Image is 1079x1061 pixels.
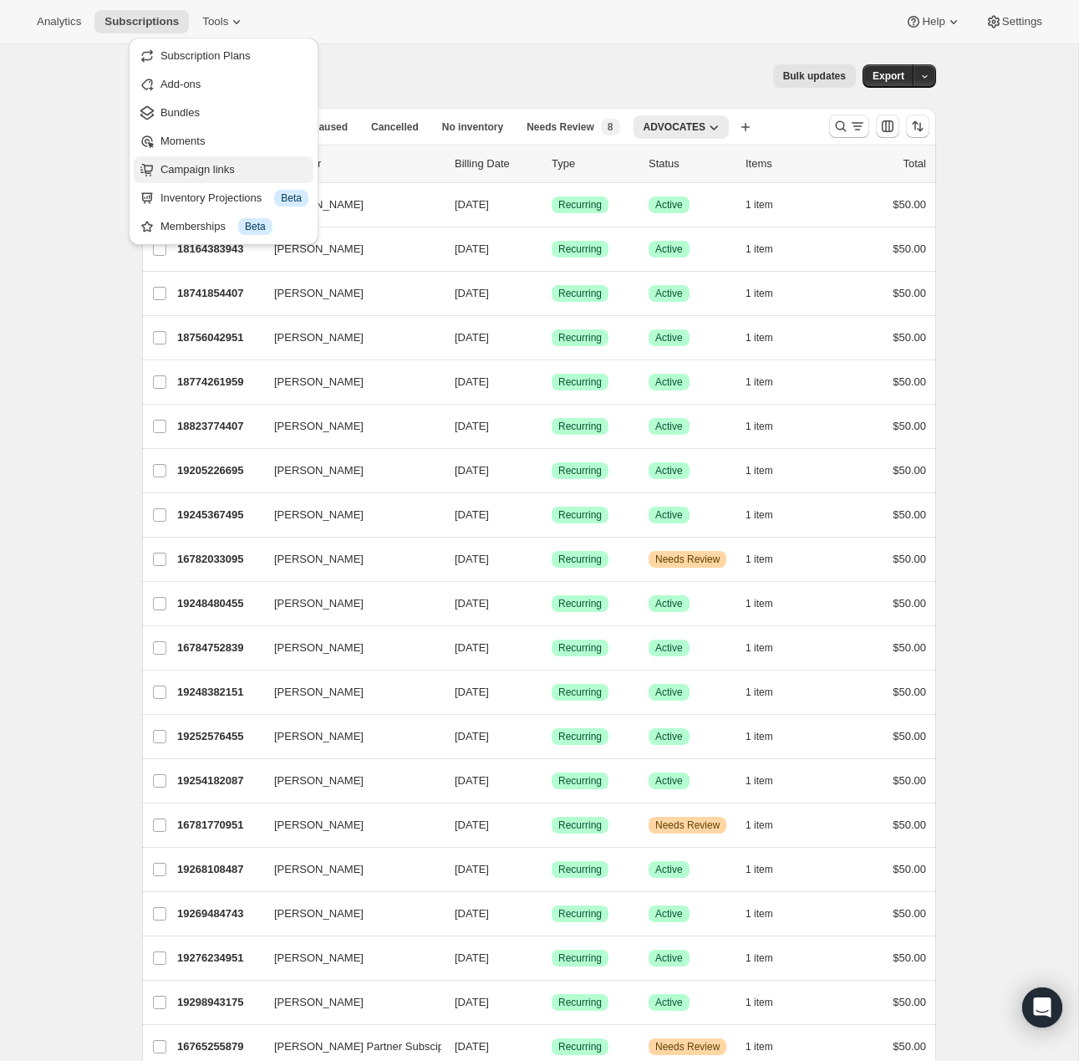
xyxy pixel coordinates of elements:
[655,819,720,832] span: Needs Review
[558,686,602,699] span: Recurring
[922,15,944,28] span: Help
[893,198,926,211] span: $50.00
[455,375,489,388] span: [DATE]
[655,375,683,389] span: Active
[160,78,201,90] span: Add-ons
[558,331,602,344] span: Recurring
[455,553,489,565] span: [DATE]
[655,863,683,876] span: Active
[558,863,602,876] span: Recurring
[177,329,261,346] p: 18756042951
[655,951,683,965] span: Active
[37,15,81,28] span: Analytics
[893,1040,926,1053] span: $50.00
[893,686,926,698] span: $50.00
[177,548,926,571] div: 16782033095[PERSON_NAME][DATE]SuccessRecurringWarningNeeds Review1 item$50.00
[655,420,683,433] span: Active
[177,592,926,615] div: 19248480455[PERSON_NAME][DATE]SuccessRecurringSuccessActive1 item$50.00
[893,863,926,875] span: $50.00
[527,120,594,134] span: Needs Review
[245,220,266,233] span: Beta
[274,728,364,745] span: [PERSON_NAME]
[160,218,308,235] div: Memberships
[558,597,602,610] span: Recurring
[558,907,602,921] span: Recurring
[274,994,364,1011] span: [PERSON_NAME]
[558,730,602,743] span: Recurring
[1022,987,1062,1028] div: Open Intercom Messenger
[455,996,489,1008] span: [DATE]
[746,907,773,921] span: 1 item
[655,996,683,1009] span: Active
[746,686,773,699] span: 1 item
[177,326,926,349] div: 18756042951[PERSON_NAME][DATE]SuccessRecurringSuccessActive1 item$50.00
[746,769,791,793] button: 1 item
[264,989,431,1016] button: [PERSON_NAME]
[746,242,773,256] span: 1 item
[264,236,431,263] button: [PERSON_NAME]
[274,595,364,612] span: [PERSON_NAME]
[134,128,313,155] button: Moments
[893,819,926,831] span: $50.00
[177,193,926,217] div: 17534812359[PERSON_NAME][DATE]SuccessRecurringSuccessActive1 item$50.00
[893,508,926,521] span: $50.00
[558,420,602,433] span: Recurring
[746,863,773,876] span: 1 item
[264,280,431,307] button: [PERSON_NAME]
[274,285,364,302] span: [PERSON_NAME]
[264,812,431,839] button: [PERSON_NAME]
[177,728,261,745] p: 19252576455
[264,502,431,528] button: [PERSON_NAME]
[177,156,926,172] div: IDCustomerBilling DateTypeStatusItemsTotal
[274,462,364,479] span: [PERSON_NAME]
[177,684,261,701] p: 19248382151
[746,237,791,261] button: 1 item
[177,858,926,881] div: 19268108487[PERSON_NAME][DATE]SuccessRecurringSuccessActive1 item$50.00
[177,595,261,612] p: 19248480455
[134,99,313,126] button: Bundles
[264,324,431,351] button: [PERSON_NAME]
[558,553,602,566] span: Recurring
[177,374,261,390] p: 18774261959
[746,730,773,743] span: 1 item
[893,641,926,654] span: $50.00
[177,636,926,660] div: 16784752839[PERSON_NAME][DATE]SuccessRecurringSuccessActive1 item$50.00
[975,10,1052,33] button: Settings
[455,508,489,521] span: [DATE]
[746,553,773,566] span: 1 item
[746,331,773,344] span: 1 item
[264,768,431,794] button: [PERSON_NAME]
[455,730,489,742] span: [DATE]
[274,329,364,346] span: [PERSON_NAME]
[177,1035,926,1058] div: 16765255879[PERSON_NAME] Partner Subsciption Test[DATE]SuccessRecurringWarningNeeds Review1 item$...
[455,464,489,477] span: [DATE]
[177,370,926,394] div: 18774261959[PERSON_NAME][DATE]SuccessRecurringSuccessActive1 item$50.00
[746,1035,791,1058] button: 1 item
[455,331,489,344] span: [DATE]
[893,242,926,255] span: $50.00
[455,686,489,698] span: [DATE]
[177,462,261,479] p: 19205226695
[863,64,914,88] button: Export
[893,951,926,964] span: $50.00
[655,331,683,344] span: Active
[655,553,720,566] span: Needs Review
[177,507,261,523] p: 19245367495
[455,156,538,172] p: Billing Date
[160,106,200,119] span: Bundles
[264,191,431,218] button: [PERSON_NAME]
[746,503,791,527] button: 1 item
[746,464,773,477] span: 1 item
[655,464,683,477] span: Active
[644,120,705,134] span: ADVOCATES
[746,508,773,522] span: 1 item
[177,503,926,527] div: 19245367495[PERSON_NAME][DATE]SuccessRecurringSuccessActive1 item$50.00
[893,420,926,432] span: $50.00
[558,951,602,965] span: Recurring
[274,684,364,701] span: [PERSON_NAME]
[264,679,431,706] button: [PERSON_NAME]
[746,326,791,349] button: 1 item
[264,369,431,395] button: [PERSON_NAME]
[455,242,489,255] span: [DATE]
[177,1038,261,1055] p: 16765255879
